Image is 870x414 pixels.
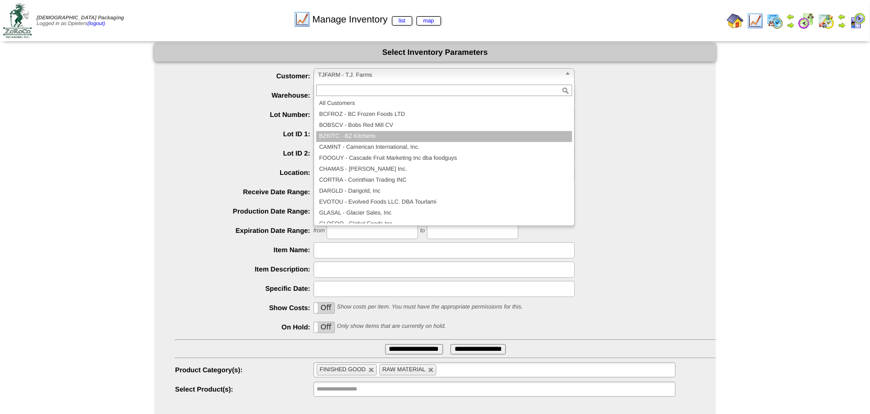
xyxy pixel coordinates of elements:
img: calendarblend.gif [798,13,815,29]
label: Production Date Range: [175,207,314,215]
li: EVOTOU - Evolved Foods LLC. DBA Tourlami [316,197,572,208]
label: Customer: [175,72,314,80]
span: RAW MATERIAL [382,366,426,373]
li: CORTRA - Corinthian Trading INC [316,175,572,186]
li: BZKITC - BZ Kitchens [316,131,572,142]
img: arrowright.gif [838,21,846,29]
div: OnOff [314,302,335,314]
span: from [314,228,325,234]
span: TJFARM - T.J. Farms [318,69,561,81]
a: map [416,16,441,26]
img: zoroco-logo-small.webp [3,3,32,38]
li: CHAMAS - [PERSON_NAME] Inc. [316,164,572,175]
label: Expiration Date Range: [175,227,314,234]
label: Item Description: [175,265,314,273]
li: FOOGUY - Cascade Fruit Marketing Inc dba foodguys [316,153,572,164]
li: CAMINT - Camerican International, Inc. [316,142,572,153]
a: list [392,16,412,26]
span: Only show items that are currently on hold. [337,324,446,330]
li: BOBSCV - Bobs Red Mill CV [316,120,572,131]
img: home.gif [727,13,744,29]
img: arrowleft.gif [838,13,846,21]
li: GLOFOO - Global Foods Inc [316,219,572,230]
img: line_graph.gif [747,13,763,29]
label: Show Costs: [175,304,314,312]
span: Show costs per item. You must have the appropriate permissions for this. [337,304,523,311]
label: Specific Date: [175,285,314,292]
label: Product Category(s): [175,366,314,374]
label: Receive Date Range: [175,188,314,196]
img: line_graph.gif [294,11,310,28]
label: Lot ID 2: [175,149,314,157]
li: All Customers [316,98,572,109]
div: Select Inventory Parameters [154,43,716,62]
img: arrowleft.gif [786,13,795,21]
label: Lot ID 1: [175,130,314,138]
span: Manage Inventory [312,14,441,25]
span: [DEMOGRAPHIC_DATA] Packaging [37,15,124,21]
label: Select Product(s): [175,385,314,393]
label: On Hold: [175,323,314,331]
img: calendarprod.gif [767,13,783,29]
a: (logout) [87,21,105,27]
label: Warehouse: [175,91,314,99]
span: Logged in as Dpieters [37,15,124,27]
img: calendarinout.gif [818,13,834,29]
label: Off [314,322,335,333]
img: arrowright.gif [786,21,795,29]
li: BCFROZ - BC Frozen Foods LTD [316,109,572,120]
label: Item Name: [175,246,314,254]
img: calendarcustomer.gif [849,13,866,29]
li: DARGLD - Darigold, Inc [316,186,572,197]
span: to [420,228,425,234]
label: Off [314,303,335,313]
li: GLASAL - Glacier Sales, Inc [316,208,572,219]
label: Location: [175,169,314,176]
label: Lot Number: [175,111,314,119]
div: OnOff [314,322,335,333]
span: FINISHED GOOD [320,366,366,373]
